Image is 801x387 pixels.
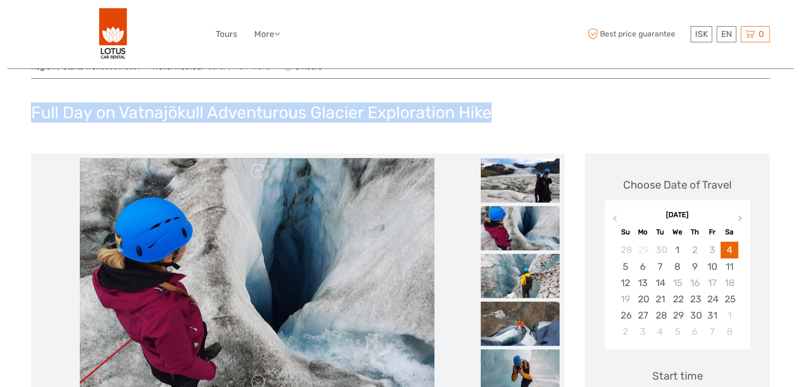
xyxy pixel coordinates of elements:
div: Choose Saturday, November 8th, 2025 [721,323,738,340]
div: Choose Sunday, November 2nd, 2025 [617,323,634,340]
div: Choose Saturday, October 4th, 2025 [721,242,738,258]
div: EN [717,26,736,42]
div: Choose Sunday, October 5th, 2025 [617,258,634,275]
div: Choose Wednesday, October 8th, 2025 [669,258,686,275]
div: Choose Friday, November 7th, 2025 [703,323,721,340]
div: Choose Sunday, October 26th, 2025 [617,307,634,323]
div: Not available Wednesday, October 15th, 2025 [669,275,686,291]
div: Choose Date of Travel [624,177,732,193]
img: 28b20e2879eb46d1979d164bca60584c_slider_thumbnail.jpg [481,159,560,203]
span: Best price guarantee [585,26,688,42]
div: Choose Tuesday, October 14th, 2025 [652,275,669,291]
div: Choose Wednesday, October 29th, 2025 [669,307,686,323]
div: Choose Tuesday, October 21st, 2025 [652,291,669,307]
div: Not available Thursday, October 16th, 2025 [686,275,703,291]
div: Not available Saturday, October 18th, 2025 [721,275,738,291]
div: Not available Monday, September 29th, 2025 [634,242,652,258]
div: Choose Monday, October 27th, 2025 [634,307,652,323]
div: Choose Saturday, November 1st, 2025 [721,307,738,323]
button: Open LiveChat chat widget [113,15,125,27]
div: Choose Wednesday, October 22nd, 2025 [669,291,686,307]
div: Choose Wednesday, November 5th, 2025 [669,323,686,340]
div: Choose Monday, November 3rd, 2025 [634,323,652,340]
div: Tu [652,226,669,239]
div: Choose Wednesday, October 1st, 2025 [669,242,686,258]
a: More [254,27,280,41]
div: Choose Saturday, October 25th, 2025 [721,291,738,307]
div: Fr [703,226,721,239]
div: [DATE] [605,210,750,221]
div: Choose Sunday, September 28th, 2025 [617,242,634,258]
div: month 2025-10 [608,242,747,340]
div: Choose Tuesday, October 7th, 2025 [652,258,669,275]
div: Choose Friday, October 31st, 2025 [703,307,721,323]
div: Choose Tuesday, October 28th, 2025 [652,307,669,323]
button: Next Month [734,213,749,228]
div: Choose Monday, October 20th, 2025 [634,291,652,307]
div: Th [686,226,703,239]
div: Su [617,226,634,239]
div: Choose Monday, October 13th, 2025 [634,275,652,291]
div: Choose Monday, October 6th, 2025 [634,258,652,275]
div: Choose Thursday, October 9th, 2025 [686,258,703,275]
div: Choose Thursday, November 6th, 2025 [686,323,703,340]
p: We're away right now. Please check back later! [14,17,111,25]
div: Not available Friday, October 3rd, 2025 [703,242,721,258]
div: Choose Tuesday, November 4th, 2025 [652,323,669,340]
div: Choose Thursday, October 30th, 2025 [686,307,703,323]
button: Previous Month [606,213,622,228]
div: Not available Thursday, October 2nd, 2025 [686,242,703,258]
div: Not available Sunday, October 19th, 2025 [617,291,634,307]
div: Choose Thursday, October 23rd, 2025 [686,291,703,307]
div: Sa [721,226,738,239]
h1: Full Day on Vatnajökull Adventurous Glacier Exploration Hike [31,102,492,123]
div: Choose Sunday, October 12th, 2025 [617,275,634,291]
img: 443-e2bd2384-01f0-477a-b1bf-f993e7f52e7d_logo_big.png [99,7,128,61]
div: Choose Tuesday, September 30th, 2025 [652,242,669,258]
div: Choose Friday, October 24th, 2025 [703,291,721,307]
div: Choose Friday, October 10th, 2025 [703,258,721,275]
div: We [669,226,686,239]
img: c1c34e57b2e24127adeffc4968f89991_slider_thumbnail.jpg [481,254,560,298]
div: Choose Saturday, October 11th, 2025 [721,258,738,275]
div: Mo [634,226,652,239]
img: f9237a1844b1426ab4a1ac11f7636eb3_slider_thumbnail.jpg [481,302,560,346]
span: ISK [695,29,708,39]
span: 0 [757,29,766,39]
div: Not available Friday, October 17th, 2025 [703,275,721,291]
div: Start time [652,368,703,384]
img: f9f72ffbd7f848b2afb1f1c87b1763f3_slider_thumbnail.jpg [481,206,560,251]
a: Tours [216,27,237,41]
